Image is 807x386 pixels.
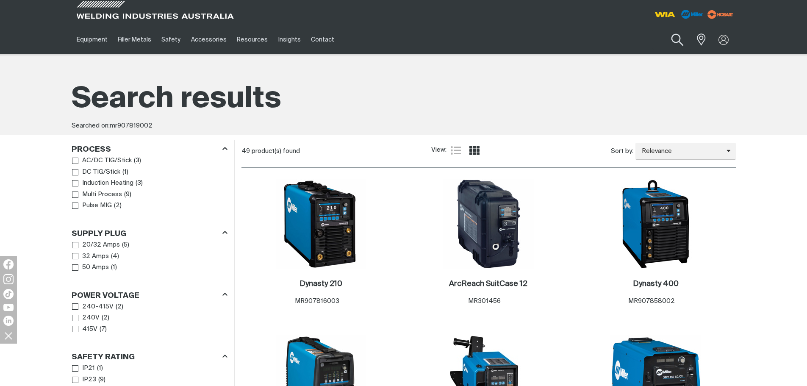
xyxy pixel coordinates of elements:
[82,313,100,323] span: 240V
[72,167,121,178] a: DC TIG/Stick
[3,274,14,284] img: Instagram
[451,145,461,156] a: List view
[72,289,227,301] div: Power Voltage
[72,189,122,200] a: Multi Process
[449,279,527,289] a: ArcReach SuitCase 12
[156,25,186,54] a: Safety
[72,25,570,54] nav: Main
[3,304,14,311] img: YouTube
[82,325,97,334] span: 415V
[82,302,114,312] span: 240-415V
[1,328,16,343] img: hide socials
[114,201,122,211] span: ( 2 )
[82,178,133,188] span: Induction Heating
[82,375,96,385] span: IP23
[3,289,14,299] img: TikTok
[295,298,339,304] span: MR907816003
[100,325,107,334] span: ( 7 )
[72,229,126,239] h3: Supply Plug
[276,179,366,269] img: Dynasty 210
[113,25,156,54] a: Filler Metals
[82,240,120,250] span: 20/32 Amps
[3,316,14,326] img: LinkedIn
[82,156,132,166] span: AC/DC TIG/Stick
[72,351,227,363] div: Safety Rating
[635,147,727,156] span: Relevance
[98,375,105,385] span: ( 9 )
[82,252,109,261] span: 32 Amps
[72,251,109,262] a: 32 Amps
[241,140,736,162] section: Product list controls
[300,280,342,288] h2: Dynasty 210
[660,28,694,52] button: Search products
[72,81,736,118] h1: Search results
[82,167,120,177] span: DC TIG/Stick
[82,201,112,211] span: Pulse MIG
[252,148,300,154] span: product(s) found
[306,25,339,54] a: Contact
[116,302,123,312] span: ( 2 )
[431,145,446,155] span: View:
[72,363,95,374] a: IP21
[241,147,431,156] div: 49
[273,25,305,54] a: Insights
[72,144,227,155] div: Process
[628,298,675,304] span: MR907858002
[449,280,527,288] h2: ArcReach SuitCase 12
[72,155,227,211] ul: Process
[110,122,153,129] span: mr907819002
[72,353,135,362] h3: Safety Rating
[633,279,679,289] a: Dynasty 400
[633,280,679,288] h2: Dynasty 400
[705,8,736,21] img: miller
[3,259,14,269] img: Facebook
[136,178,143,188] span: ( 3 )
[72,155,132,167] a: AC/DC TIG/Stick
[72,145,111,155] h3: Process
[111,263,117,272] span: ( 1 )
[652,30,691,50] input: Product name or item number...
[72,239,227,273] ul: Supply Plug
[72,374,97,386] a: IP23
[72,301,227,335] ul: Power Voltage
[82,364,95,373] span: IP21
[72,239,120,251] a: 20/32 Amps
[443,179,534,269] img: ArcReach SuitCase 12
[468,298,501,304] span: MR301456
[72,312,100,324] a: 240V
[186,25,232,54] a: Accessories
[97,364,103,373] span: ( 1 )
[611,147,633,156] span: Sort by:
[124,190,131,200] span: ( 9 )
[72,291,139,301] h3: Power Voltage
[82,263,109,272] span: 50 Amps
[610,179,701,269] img: Dynasty 400
[72,324,98,335] a: 415V
[72,25,113,54] a: Equipment
[102,313,109,323] span: ( 2 )
[111,252,119,261] span: ( 4 )
[72,178,134,189] a: Induction Heating
[72,200,112,211] a: Pulse MIG
[82,190,122,200] span: Multi Process
[134,156,141,166] span: ( 3 )
[122,240,129,250] span: ( 5 )
[72,121,736,131] div: Searched on:
[232,25,273,54] a: Resources
[300,279,342,289] a: Dynasty 210
[72,228,227,239] div: Supply Plug
[72,262,109,273] a: 50 Amps
[72,301,114,313] a: 240-415V
[122,167,128,177] span: ( 1 )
